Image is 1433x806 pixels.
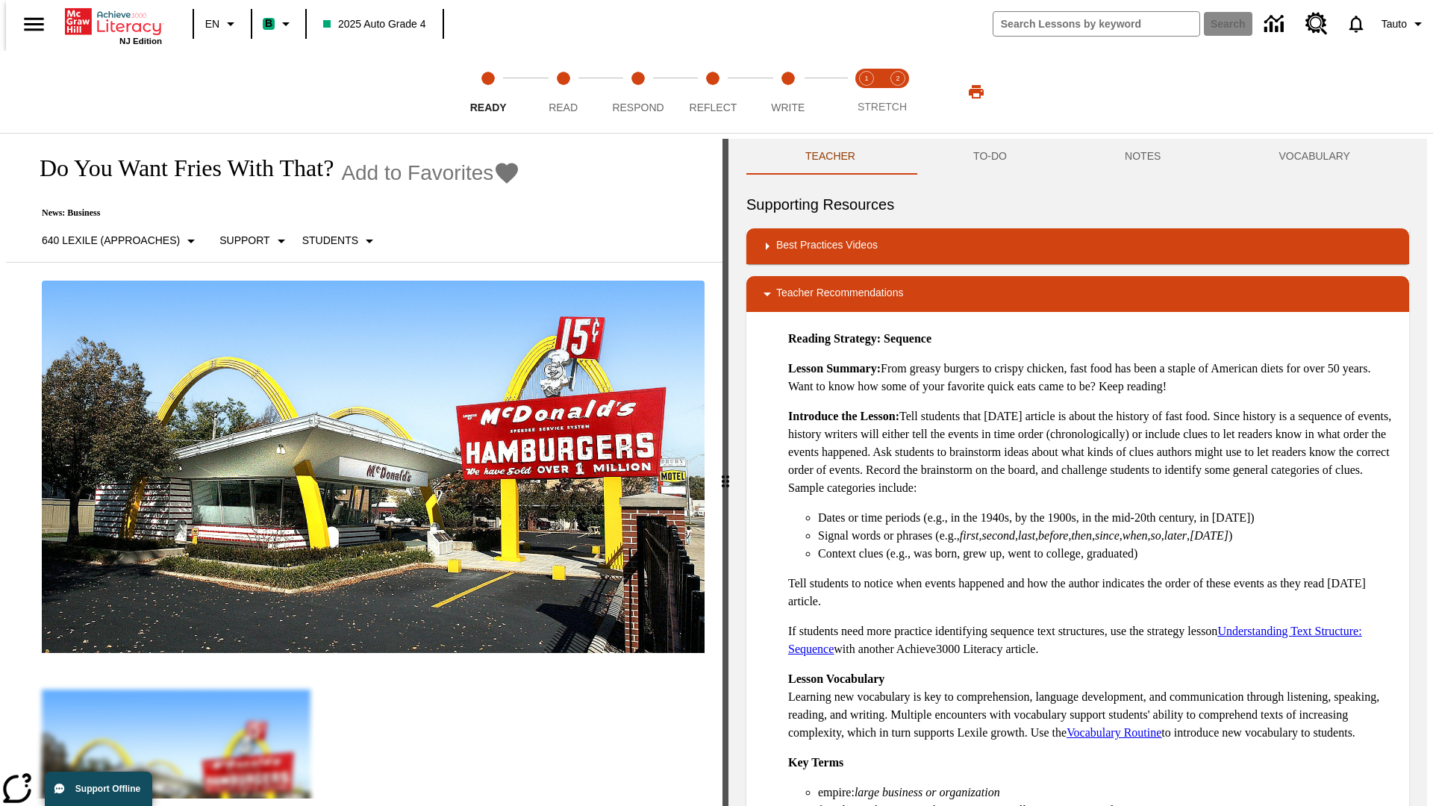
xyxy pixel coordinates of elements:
[745,51,831,133] button: Write step 5 of 5
[788,756,843,769] strong: Key Terms
[788,407,1397,497] p: Tell students that [DATE] article is about the history of fast food. Since history is a sequence ...
[213,228,296,254] button: Scaffolds, Support
[788,622,1397,658] p: If students need more practice identifying sequence text structures, use the strategy lesson with...
[914,139,1066,175] button: TO-DO
[771,101,805,113] span: Write
[1255,4,1296,45] a: Data Center
[728,139,1427,806] div: activity
[845,51,888,133] button: Stretch Read step 1 of 2
[746,228,1409,264] div: Best Practices Videos
[746,193,1409,216] h6: Supporting Resources
[1038,529,1068,542] em: before
[65,5,162,46] div: Home
[445,51,531,133] button: Ready step 1 of 5
[788,625,1362,655] a: Understanding Text Structure: Sequence
[960,529,979,542] em: first
[788,360,1397,396] p: From greasy burgers to crispy chicken, fast food has been a staple of American diets for over 50 ...
[42,281,705,654] img: One of the first McDonald's stores, with the iconic red sign and golden arches.
[1164,529,1187,542] em: later
[1071,529,1092,542] em: then
[864,75,868,82] text: 1
[896,75,899,82] text: 2
[341,160,520,186] button: Add to Favorites - Do You Want Fries With That?
[549,101,578,113] span: Read
[982,529,1015,542] em: second
[1095,529,1120,542] em: since
[1190,529,1228,542] em: [DATE]
[722,139,728,806] div: Press Enter or Spacebar and then press right and left arrow keys to move the slider
[818,545,1397,563] li: Context clues (e.g., was born, grew up, went to college, graduated)
[788,575,1397,610] p: Tell students to notice when events happened and how the author indicates the order of these even...
[788,410,899,422] strong: Introduce the Lesson:
[1151,529,1161,542] em: so
[1220,139,1409,175] button: VOCABULARY
[1067,726,1161,739] a: Vocabulary Routine
[296,228,384,254] button: Select Student
[199,10,246,37] button: Language: EN, Select a language
[746,139,914,175] button: Teacher
[205,16,219,32] span: EN
[42,233,180,249] p: 640 Lexile (Approaches)
[323,16,426,32] span: 2025 Auto Grade 4
[75,784,140,794] span: Support Offline
[993,12,1199,36] input: search field
[669,51,756,133] button: Reflect step 4 of 5
[470,101,507,113] span: Ready
[884,332,931,345] strong: Sequence
[1296,4,1337,44] a: Resource Center, Will open in new tab
[341,161,493,185] span: Add to Favorites
[12,2,56,46] button: Open side menu
[746,276,1409,312] div: Teacher Recommendations
[519,51,606,133] button: Read step 2 of 5
[24,154,334,182] h1: Do You Want Fries With That?
[595,51,681,133] button: Respond step 3 of 5
[24,207,520,219] p: News: Business
[788,670,1397,742] p: Learning new vocabulary is key to comprehension, language development, and communication through ...
[1066,139,1220,175] button: NOTES
[1018,529,1035,542] em: last
[788,672,884,685] strong: Lesson Vocabulary
[952,78,1000,105] button: Print
[257,10,301,37] button: Boost Class color is mint green. Change class color
[1376,10,1433,37] button: Profile/Settings
[612,101,664,113] span: Respond
[1382,16,1407,32] span: Tauto
[219,233,269,249] p: Support
[788,332,881,345] strong: Reading Strategy:
[858,101,907,113] span: STRETCH
[6,139,722,799] div: reading
[818,509,1397,527] li: Dates or time periods (e.g., in the 1940s, by the 1900s, in the mid-20th century, in [DATE])
[818,784,1397,802] li: empire:
[1337,4,1376,43] a: Notifications
[776,237,878,255] p: Best Practices Videos
[818,527,1397,545] li: Signal words or phrases (e.g., , , , , , , , , , )
[855,786,1000,799] em: large business or organization
[36,228,206,254] button: Select Lexile, 640 Lexile (Approaches)
[302,233,358,249] p: Students
[1123,529,1148,542] em: when
[690,101,737,113] span: Reflect
[45,772,152,806] button: Support Offline
[746,139,1409,175] div: Instructional Panel Tabs
[876,51,920,133] button: Stretch Respond step 2 of 2
[119,37,162,46] span: NJ Edition
[265,14,272,33] span: B
[788,362,881,375] strong: Lesson Summary:
[776,285,903,303] p: Teacher Recommendations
